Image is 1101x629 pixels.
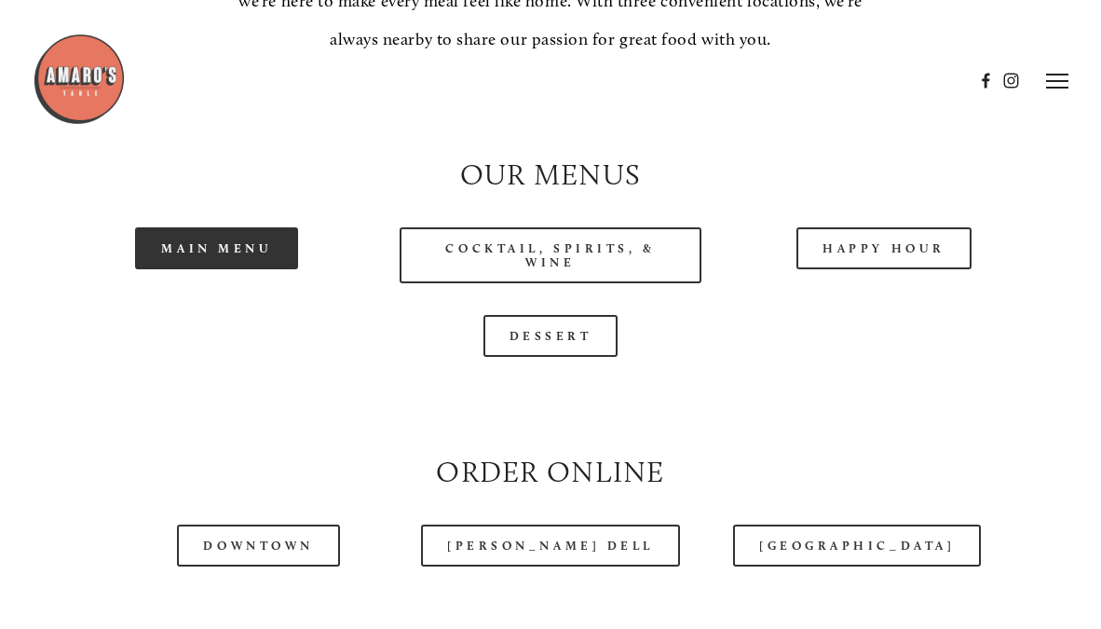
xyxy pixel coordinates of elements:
[33,33,126,126] img: Amaro's Table
[733,525,981,567] a: [GEOGRAPHIC_DATA]
[796,227,972,269] a: Happy Hour
[66,155,1035,196] h2: Our Menus
[400,227,701,283] a: Cocktail, Spirits, & Wine
[66,452,1035,493] h2: Order Online
[421,525,680,567] a: [PERSON_NAME] Dell
[135,227,298,269] a: Main Menu
[483,315,618,357] a: Dessert
[177,525,339,567] a: Downtown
